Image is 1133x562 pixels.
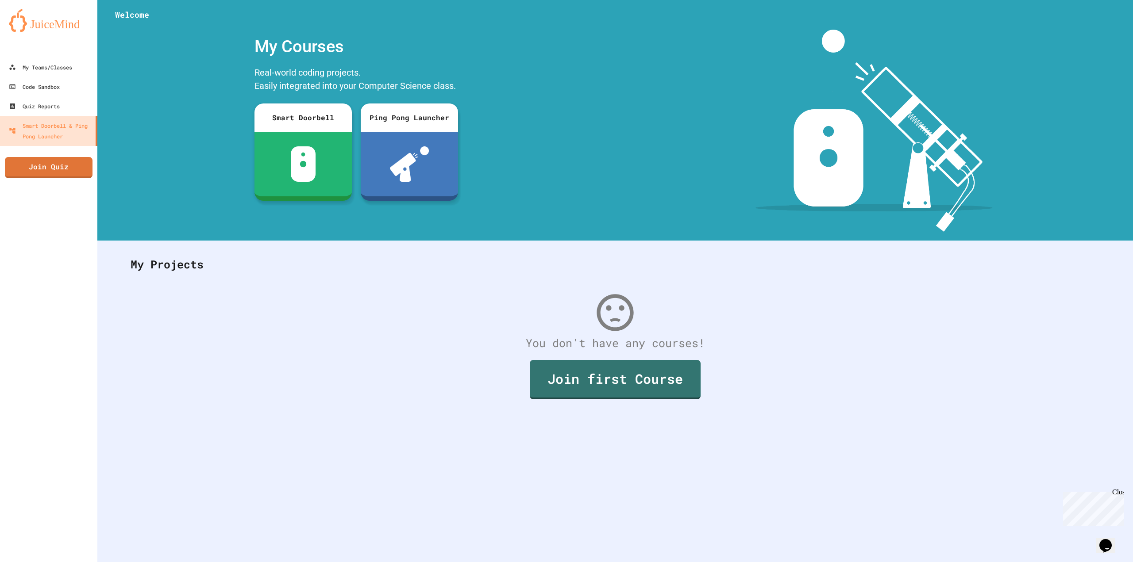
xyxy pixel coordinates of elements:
[5,157,92,178] a: Join Quiz
[9,81,60,92] div: Code Sandbox
[1060,488,1124,526] iframe: chat widget
[291,146,316,182] img: sdb-white.svg
[390,146,429,182] img: ppl-with-ball.png
[250,64,462,97] div: Real-world coding projects. Easily integrated into your Computer Science class.
[4,4,61,56] div: Chat with us now!Close
[530,360,701,399] a: Join first Course
[9,101,60,111] div: Quiz Reports
[9,9,89,32] img: logo-orange.svg
[254,103,352,132] div: Smart Doorbell
[9,120,92,141] div: Smart Doorbell & Ping Pong Launcher
[122,247,1109,282] div: My Projects
[9,62,72,73] div: My Teams/Classes
[1096,527,1124,553] iframe: chat widget
[250,30,462,64] div: My Courses
[122,335,1109,352] div: You don't have any courses!
[361,103,458,132] div: Ping Pong Launcher
[755,30,993,232] img: banner-image-my-projects.png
